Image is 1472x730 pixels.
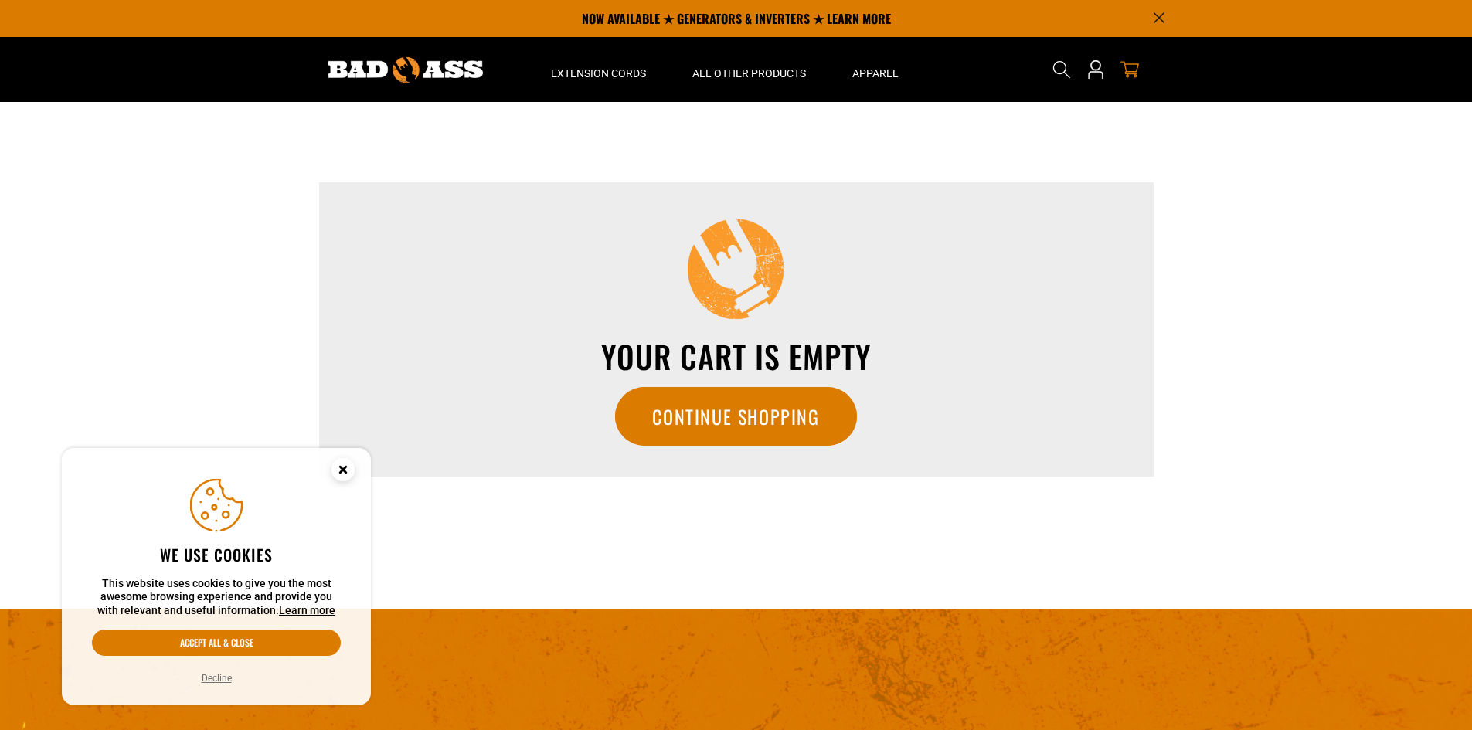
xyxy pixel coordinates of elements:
[551,66,646,80] span: Extension Cords
[328,57,483,83] img: Bad Ass Extension Cords
[361,341,1112,372] h3: Your cart is empty
[692,66,806,80] span: All Other Products
[615,387,856,446] a: Continue Shopping
[1049,57,1074,82] summary: Search
[852,66,899,80] span: Apparel
[92,630,341,656] button: Accept all & close
[669,37,829,102] summary: All Other Products
[62,448,371,706] aside: Cookie Consent
[197,671,236,686] button: Decline
[829,37,922,102] summary: Apparel
[279,604,335,616] a: Learn more
[528,37,669,102] summary: Extension Cords
[92,545,341,565] h2: We use cookies
[92,577,341,618] p: This website uses cookies to give you the most awesome browsing experience and provide you with r...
